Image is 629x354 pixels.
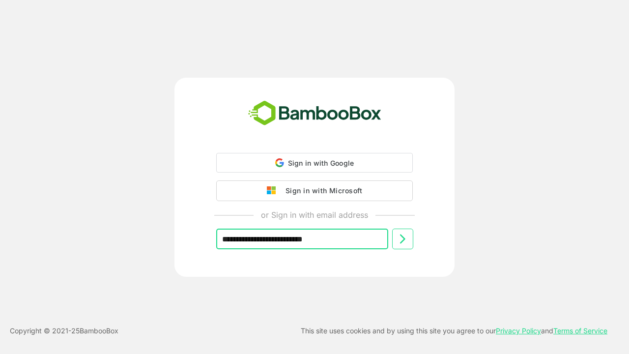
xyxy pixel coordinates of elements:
img: bamboobox [243,97,387,130]
p: or Sign in with email address [261,209,368,221]
a: Privacy Policy [496,326,541,335]
p: This site uses cookies and by using this site you agree to our and [301,325,607,337]
button: Sign in with Microsoft [216,180,413,201]
span: Sign in with Google [288,159,354,167]
p: Copyright © 2021- 25 BambooBox [10,325,118,337]
a: Terms of Service [553,326,607,335]
img: google [267,186,281,195]
div: Sign in with Google [216,153,413,173]
div: Sign in with Microsoft [281,184,362,197]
